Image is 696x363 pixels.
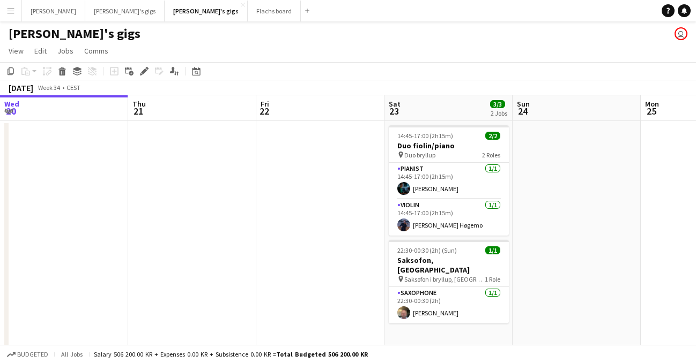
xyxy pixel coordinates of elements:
h3: Duo fiolin/piano [389,141,509,150]
div: 2 Jobs [491,109,507,117]
app-card-role: Violin1/114:45-17:00 (2h15m)[PERSON_NAME] Høgemo [389,199,509,236]
a: Edit [30,44,51,58]
button: Budgeted [5,349,50,360]
span: Fri [261,99,269,109]
span: 1/1 [485,246,500,254]
span: 3/3 [490,100,505,108]
span: 2/2 [485,132,500,140]
span: 20 [3,105,19,117]
div: [DATE] [9,82,33,93]
h1: [PERSON_NAME]'s gigs [9,26,140,42]
div: Salary 506 200.00 KR + Expenses 0.00 KR + Subsistence 0.00 KR = [94,350,368,358]
span: 25 [643,105,659,117]
button: Flachs board [248,1,301,21]
span: 21 [131,105,146,117]
span: Week 34 [35,84,62,92]
span: Edit [34,46,47,56]
a: Jobs [53,44,78,58]
span: 14:45-17:00 (2h15m) [397,132,453,140]
span: 22 [259,105,269,117]
span: Budgeted [17,351,48,358]
span: Wed [4,99,19,109]
span: Jobs [57,46,73,56]
h3: Saksofon, [GEOGRAPHIC_DATA] [389,255,509,275]
span: 2 Roles [482,151,500,159]
span: View [9,46,24,56]
app-card-role: Saxophone1/122:30-00:30 (2h)[PERSON_NAME] [389,287,509,323]
div: CEST [66,84,80,92]
span: Saksofon i bryllup, [GEOGRAPHIC_DATA] [404,275,485,283]
span: Duo bryllup [404,151,435,159]
span: All jobs [59,350,85,358]
app-job-card: 22:30-00:30 (2h) (Sun)1/1Saksofon, [GEOGRAPHIC_DATA] Saksofon i bryllup, [GEOGRAPHIC_DATA]1 RoleS... [389,240,509,323]
span: 1 Role [485,275,500,283]
a: View [4,44,28,58]
button: [PERSON_NAME]'s gigs [165,1,248,21]
span: Sun [517,99,530,109]
a: Comms [80,44,113,58]
app-card-role: Pianist1/114:45-17:00 (2h15m)[PERSON_NAME] [389,163,509,199]
span: Thu [132,99,146,109]
button: [PERSON_NAME] [22,1,85,21]
span: Comms [84,46,108,56]
span: 23 [387,105,401,117]
app-job-card: 14:45-17:00 (2h15m)2/2Duo fiolin/piano Duo bryllup2 RolesPianist1/114:45-17:00 (2h15m)[PERSON_NAM... [389,125,509,236]
span: Sat [389,99,401,109]
span: Total Budgeted 506 200.00 KR [276,350,368,358]
app-user-avatar: Hedvig Christiansen [675,27,687,40]
span: Mon [645,99,659,109]
span: 24 [515,105,530,117]
button: [PERSON_NAME]'s gigs [85,1,165,21]
span: 22:30-00:30 (2h) (Sun) [397,246,457,254]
